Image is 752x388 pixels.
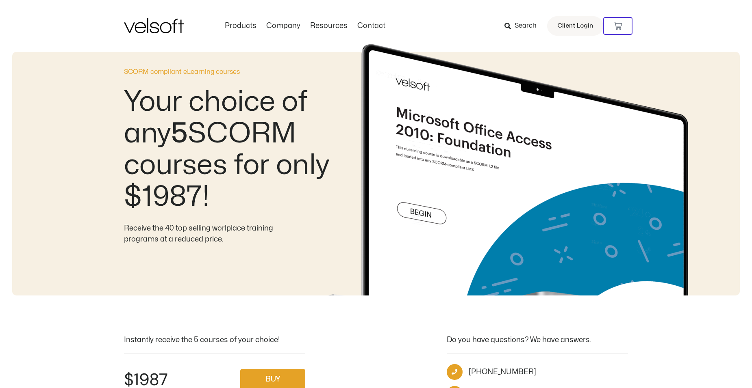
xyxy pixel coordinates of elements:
[557,21,593,31] span: Client Login
[220,22,390,30] nav: Menu
[352,22,390,30] a: ContactMenu Toggle
[124,223,305,246] div: Receive the 40 top selling worlplace training programs at a reduced price.
[124,67,356,77] p: SCORM compliant eLearning courses
[171,120,188,147] b: 5
[504,19,542,33] a: Search
[124,334,305,345] div: Instantly receive the 5 courses of your choice!
[515,21,537,31] span: Search
[447,334,628,345] div: Do you have questions? We have answers.
[547,16,603,36] a: Client Login
[124,18,184,33] img: Velsoft Training Materials
[124,86,330,213] h2: Your choice of any SCORM courses for only $1987!
[220,22,261,30] a: ProductsMenu Toggle
[467,366,536,377] span: [PHONE_NUMBER]
[265,374,280,386] span: BUY
[305,22,352,30] a: ResourcesMenu Toggle
[261,22,305,30] a: CompanyMenu Toggle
